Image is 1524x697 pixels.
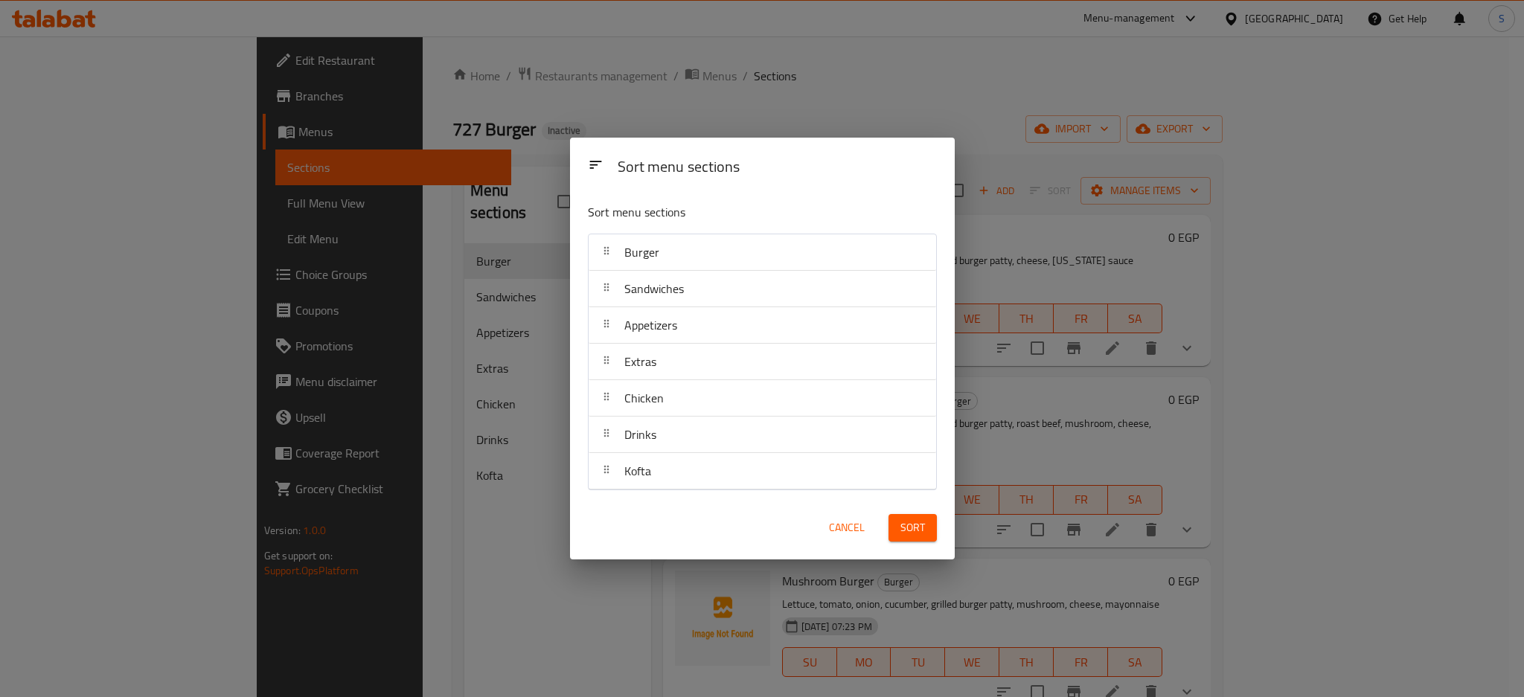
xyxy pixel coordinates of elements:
[624,350,656,373] span: Extras
[588,203,865,222] p: Sort menu sections
[589,234,936,271] div: Burger
[624,460,651,482] span: Kofta
[624,277,684,300] span: Sandwiches
[589,380,936,417] div: Chicken
[624,241,659,263] span: Burger
[589,344,936,380] div: Extras
[589,271,936,307] div: Sandwiches
[589,453,936,489] div: Kofta
[823,514,871,542] button: Cancel
[829,518,865,537] span: Cancel
[900,518,925,537] span: Sort
[889,514,937,542] button: Sort
[624,314,677,336] span: Appetizers
[612,151,943,184] div: Sort menu sections
[624,423,656,446] span: Drinks
[589,417,936,453] div: Drinks
[589,307,936,344] div: Appetizers
[624,387,664,409] span: Chicken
